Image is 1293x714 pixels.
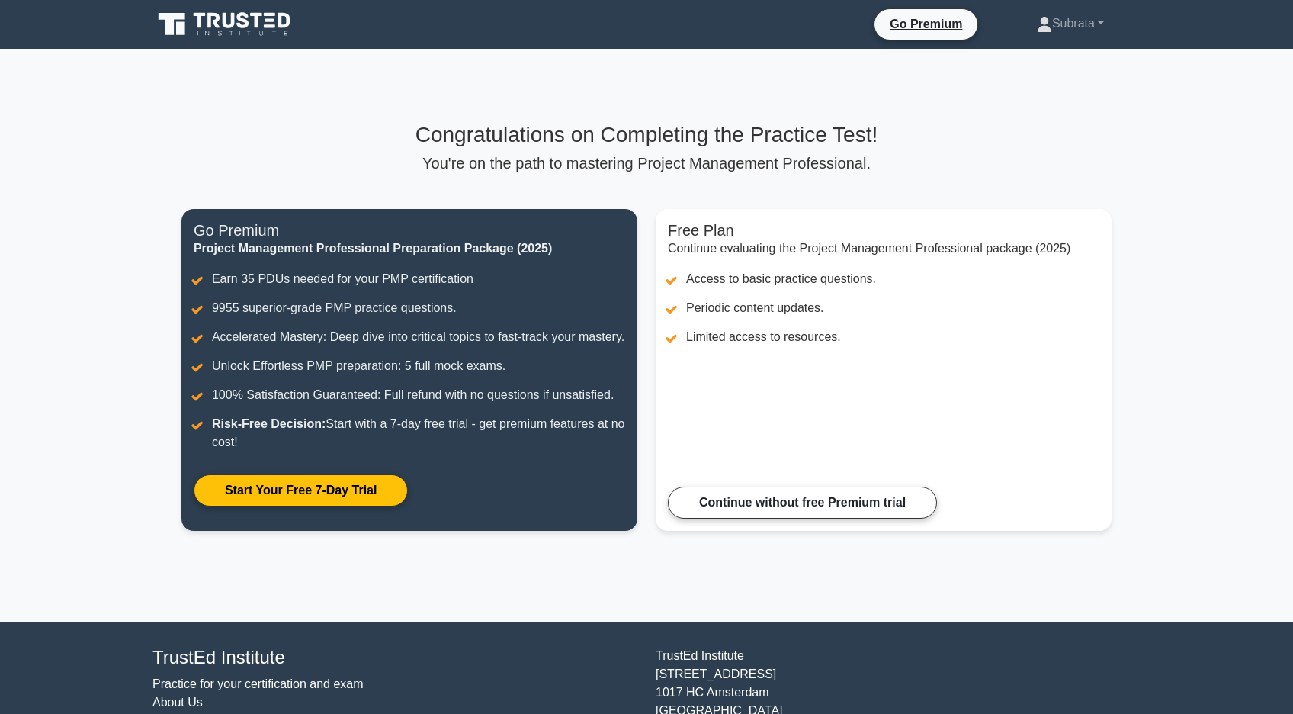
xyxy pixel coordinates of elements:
a: Practice for your certification and exam [152,677,364,690]
a: About Us [152,696,203,709]
h4: TrustEd Institute [152,647,637,669]
a: Start Your Free 7-Day Trial [194,474,408,507]
a: Continue without free Premium trial [668,487,937,519]
a: Go Premium [881,14,971,34]
p: You're on the path to mastering Project Management Professional. [181,154,1112,172]
h3: Congratulations on Completing the Practice Test! [181,122,1112,148]
a: Subrata [1000,8,1141,39]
